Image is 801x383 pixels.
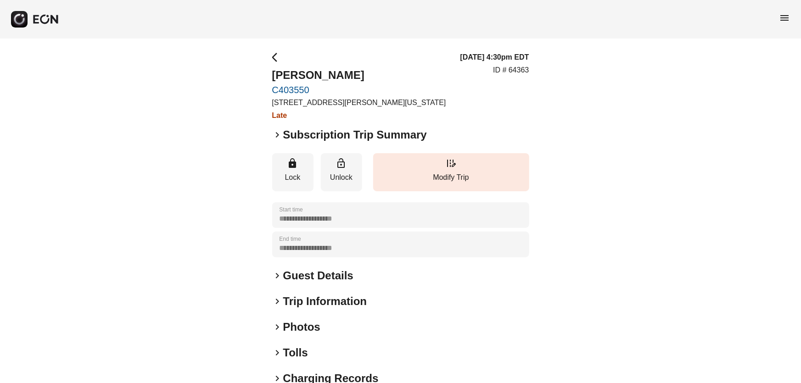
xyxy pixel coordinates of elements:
button: Modify Trip [373,153,529,191]
span: edit_road [446,158,457,169]
h2: Tolls [283,345,308,360]
h2: Guest Details [283,268,353,283]
span: arrow_back_ios [272,52,283,63]
span: keyboard_arrow_right [272,347,283,358]
p: ID # 64363 [493,65,529,76]
h3: Late [272,110,446,121]
h2: Trip Information [283,294,367,309]
h2: Photos [283,320,320,334]
p: Unlock [325,172,358,183]
p: Modify Trip [378,172,525,183]
span: keyboard_arrow_right [272,322,283,333]
a: C403550 [272,84,446,95]
button: Lock [272,153,314,191]
span: keyboard_arrow_right [272,270,283,281]
span: keyboard_arrow_right [272,296,283,307]
button: Unlock [321,153,362,191]
span: keyboard_arrow_right [272,129,283,140]
span: menu [779,12,790,23]
h2: [PERSON_NAME] [272,68,446,83]
span: lock_open [336,158,347,169]
h2: Subscription Trip Summary [283,128,427,142]
span: lock [287,158,298,169]
p: Lock [277,172,309,183]
h3: [DATE] 4:30pm EDT [460,52,529,63]
p: [STREET_ADDRESS][PERSON_NAME][US_STATE] [272,97,446,108]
